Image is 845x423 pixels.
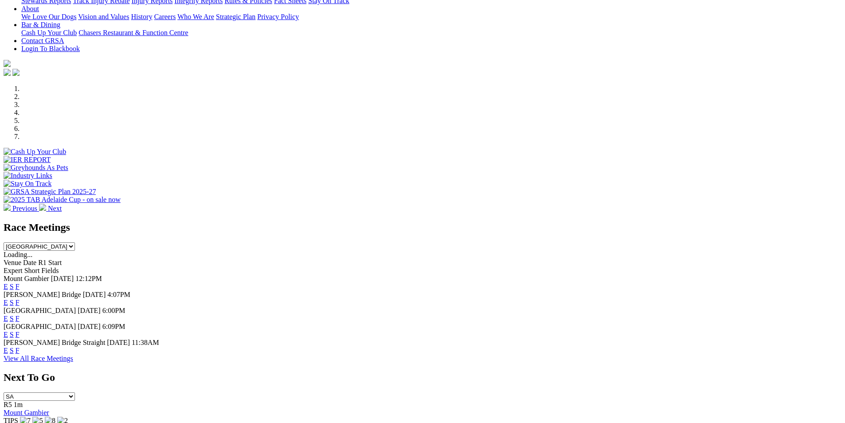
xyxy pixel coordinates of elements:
span: 6:09PM [102,323,126,330]
span: [PERSON_NAME] Bridge [4,291,81,298]
span: Expert [4,267,23,274]
a: Contact GRSA [21,37,64,44]
div: Bar & Dining [21,29,841,37]
span: Fields [41,267,59,274]
a: Strategic Plan [216,13,255,20]
span: [DATE] [107,339,130,346]
a: Bar & Dining [21,21,60,28]
a: F [16,331,20,338]
span: [GEOGRAPHIC_DATA] [4,307,76,314]
img: IER REPORT [4,156,51,164]
div: About [21,13,841,21]
a: E [4,347,8,354]
a: E [4,283,8,290]
img: Industry Links [4,172,52,180]
a: Cash Up Your Club [21,29,77,36]
span: Mount Gambier [4,275,49,282]
a: View All Race Meetings [4,355,73,362]
h2: Race Meetings [4,221,841,233]
span: 4:07PM [107,291,130,298]
span: Next [48,205,62,212]
a: S [10,315,14,322]
a: Careers [154,13,176,20]
img: GRSA Strategic Plan 2025-27 [4,188,96,196]
a: Who We Are [177,13,214,20]
a: E [4,331,8,338]
img: 2025 TAB Adelaide Cup - on sale now [4,196,121,204]
a: Login To Blackbook [21,45,80,52]
img: chevron-left-pager-white.svg [4,204,11,211]
a: S [10,283,14,290]
span: [PERSON_NAME] Bridge Straight [4,339,105,346]
span: R5 [4,401,12,408]
span: 1m [14,401,23,408]
span: Previous [12,205,37,212]
img: facebook.svg [4,69,11,76]
a: S [10,331,14,338]
span: R1 Start [38,259,62,266]
a: F [16,347,20,354]
span: Loading... [4,251,32,258]
img: chevron-right-pager-white.svg [39,204,46,211]
span: 6:00PM [102,307,126,314]
img: Stay On Track [4,180,51,188]
a: F [16,299,20,306]
span: Short [24,267,40,274]
span: [DATE] [83,291,106,298]
a: F [16,283,20,290]
img: logo-grsa-white.png [4,60,11,67]
a: About [21,5,39,12]
a: Chasers Restaurant & Function Centre [79,29,188,36]
a: We Love Our Dogs [21,13,76,20]
span: [DATE] [51,275,74,282]
a: E [4,315,8,322]
img: Greyhounds As Pets [4,164,68,172]
a: E [4,299,8,306]
span: [DATE] [78,307,101,314]
img: twitter.svg [12,69,20,76]
span: 11:38AM [132,339,159,346]
a: S [10,347,14,354]
a: Privacy Policy [257,13,299,20]
a: History [131,13,152,20]
span: Date [23,259,36,266]
a: Previous [4,205,39,212]
a: Mount Gambier [4,409,49,416]
span: [DATE] [78,323,101,330]
img: Cash Up Your Club [4,148,66,156]
h2: Next To Go [4,372,841,383]
span: Venue [4,259,21,266]
span: 12:12PM [75,275,102,282]
a: F [16,315,20,322]
span: [GEOGRAPHIC_DATA] [4,323,76,330]
a: Next [39,205,62,212]
a: Vision and Values [78,13,129,20]
a: S [10,299,14,306]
